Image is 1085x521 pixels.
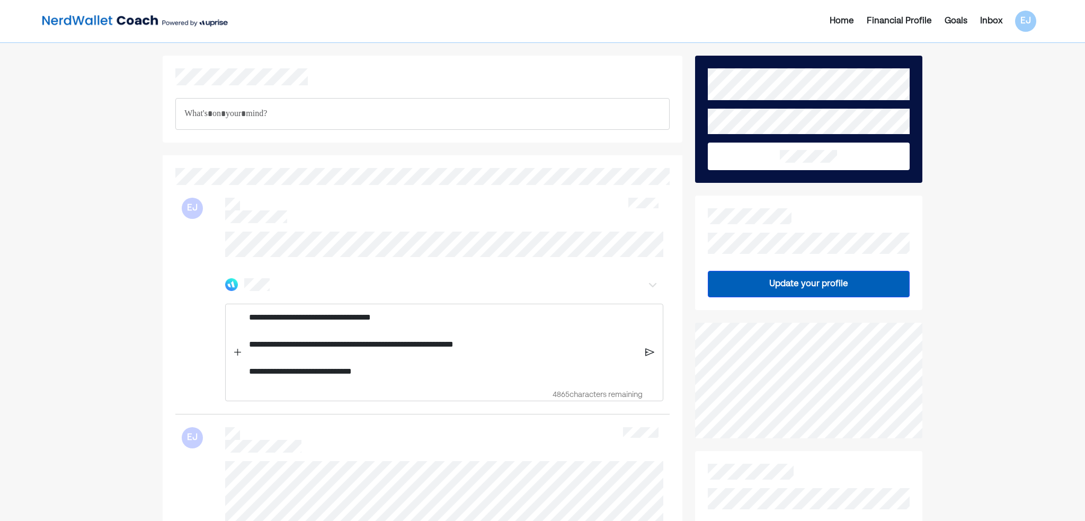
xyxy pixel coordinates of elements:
[945,15,967,28] div: Goals
[1015,11,1036,32] div: EJ
[867,15,932,28] div: Financial Profile
[244,304,642,385] div: Rich Text Editor. Editing area: main
[708,271,910,297] button: Update your profile
[980,15,1002,28] div: Inbox
[182,427,203,448] div: EJ
[182,198,203,219] div: EJ
[830,15,854,28] div: Home
[175,98,670,130] div: Rich Text Editor. Editing area: main
[244,389,642,401] div: 4865 characters remaining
